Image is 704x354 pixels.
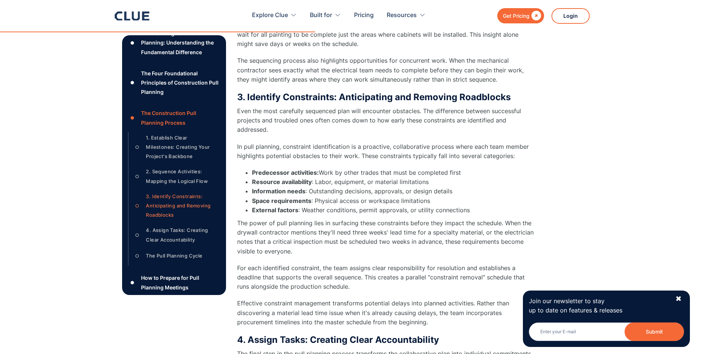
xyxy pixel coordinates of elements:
[128,69,220,97] a: ●The Four Foundational Principles of Construction Pull Planning
[237,263,534,292] p: For each identified constraint, the team assigns clear responsibility for resolution and establis...
[128,277,137,288] div: ●
[141,273,220,292] div: How to Prepare for Pull Planning Meetings
[128,112,137,124] div: ●
[237,92,534,103] h3: 3. Identify Constraints: Anticipating and Removing Roadblocks
[133,192,215,220] a: ○3. Identify Constraints: Anticipating and Removing Roadblocks
[128,29,220,57] a: ●Pull Planning vs. Push Planning: Understanding the Fundamental Difference
[252,4,288,27] div: Explore Clue
[141,108,220,127] div: The Construction Pull Planning Process
[133,171,142,182] div: ○
[133,133,215,161] a: ○1. Establish Clear Milestones: Creating Your Project's Backbone
[252,187,305,195] strong: Information needs
[503,11,530,20] div: Get Pricing
[237,142,534,161] p: In pull planning, constraint identification is a proactive, collaborative process where each team...
[237,106,534,135] p: Even the most carefully sequenced plan will encounter obstacles. The difference between successfu...
[530,11,541,20] div: 
[141,29,220,57] div: Pull Planning vs. Push Planning: Understanding the Fundamental Difference
[252,169,319,176] strong: Predecessor activities:
[133,230,142,241] div: ○
[146,192,214,220] div: 3. Identify Constraints: Anticipating and Removing Roadblocks
[133,250,142,262] div: ○
[146,226,214,244] div: 4. Assign Tasks: Creating Clear Accountability
[133,200,142,212] div: ○
[252,206,534,215] li: : Weather conditions, permit approvals, or utility connections
[529,296,668,315] p: Join our newsletter to stay up to date on features & releases
[133,226,215,244] a: ○4. Assign Tasks: Creating Clear Accountability
[146,167,214,186] div: 2. Sequence Activities: Mapping the Logical Flow
[252,4,297,27] div: Explore Clue
[252,196,534,206] li: : Physical access or workspace limitations
[310,4,332,27] div: Built for
[128,273,220,292] a: ●How to Prepare for Pull Planning Meetings
[146,251,202,260] div: The Pull Planning Cycle
[310,4,341,27] div: Built for
[133,142,142,153] div: ○
[529,322,684,341] input: Enter your E-mail
[133,250,215,262] a: ○The Pull Planning Cycle
[237,56,534,84] p: The sequencing process also highlights opportunities for concurrent work. When the mechanical con...
[252,187,534,196] li: : Outstanding decisions, approvals, or design details
[387,4,426,27] div: Resources
[128,108,220,127] a: ●The Construction Pull Planning Process
[237,219,534,256] p: The power of pull planning lies in surfacing these constraints before they impact the schedule. W...
[252,168,534,177] li: Work by other trades that must be completed first
[133,167,215,186] a: ○2. Sequence Activities: Mapping the Logical Flow
[497,8,544,23] a: Get Pricing
[252,177,534,187] li: : Labor, equipment, or material limitations
[237,334,534,345] h3: 4. Assign Tasks: Creating Clear Accountability
[128,37,137,48] div: ●
[625,322,684,341] button: Submit
[252,197,311,204] strong: Space requirements
[387,4,417,27] div: Resources
[354,4,374,27] a: Pricing
[141,69,220,97] div: The Four Foundational Principles of Construction Pull Planning
[252,178,312,186] strong: Resource availability
[551,8,590,24] a: Login
[252,206,298,214] strong: External factors
[128,77,137,88] div: ●
[146,133,214,161] div: 1. Establish Clear Milestones: Creating Your Project's Backbone
[675,294,682,304] div: ✖
[237,299,534,327] p: Effective constraint management transforms potential delays into planned activities. Rather than ...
